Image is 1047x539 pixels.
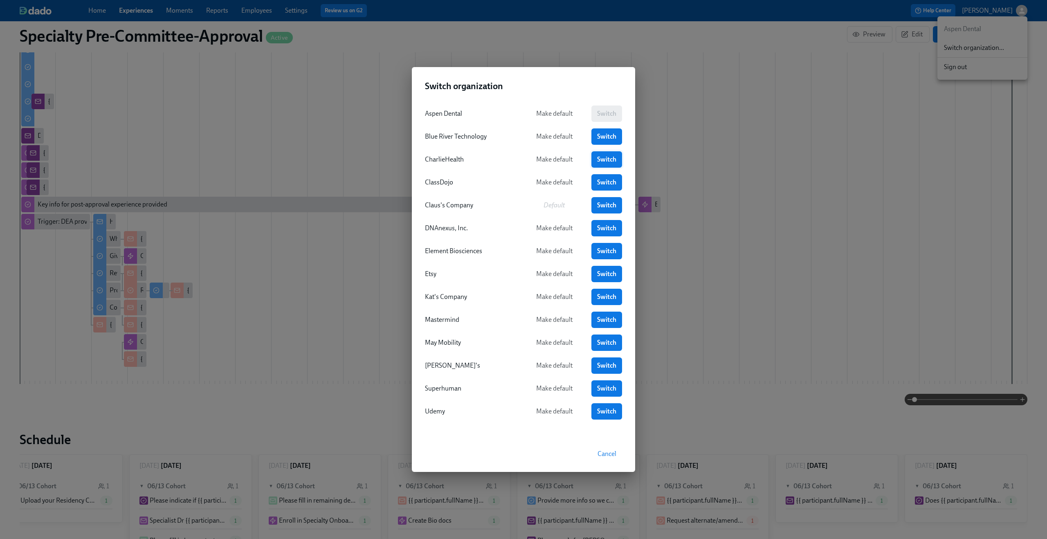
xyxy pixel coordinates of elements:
[597,407,616,415] span: Switch
[425,292,517,301] div: Kat's Company
[591,151,622,168] a: Switch
[523,312,585,328] button: Make default
[523,128,585,145] button: Make default
[597,339,616,347] span: Switch
[425,201,517,210] div: Claus's Company
[425,80,622,92] h2: Switch organization
[591,357,622,374] a: Switch
[523,151,585,168] button: Make default
[529,133,579,141] span: Make default
[591,266,622,282] a: Switch
[592,446,622,462] button: Cancel
[597,362,616,370] span: Switch
[425,384,517,393] div: Superhuman
[597,178,616,186] span: Switch
[529,362,579,370] span: Make default
[523,220,585,236] button: Make default
[529,384,579,393] span: Make default
[529,178,579,186] span: Make default
[597,201,616,209] span: Switch
[425,269,517,278] div: Etsy
[529,110,579,118] span: Make default
[425,178,517,187] div: ClassDojo
[425,155,517,164] div: CharlieHealth
[523,174,585,191] button: Make default
[591,174,622,191] a: Switch
[523,357,585,374] button: Make default
[425,247,517,256] div: Element Biosciences
[425,338,517,347] div: May Mobility
[529,247,579,255] span: Make default
[597,316,616,324] span: Switch
[529,155,579,164] span: Make default
[425,315,517,324] div: Mastermind
[597,155,616,164] span: Switch
[597,384,616,393] span: Switch
[523,380,585,397] button: Make default
[529,224,579,232] span: Make default
[597,270,616,278] span: Switch
[591,380,622,397] a: Switch
[597,133,616,141] span: Switch
[425,361,517,370] div: [PERSON_NAME]'s
[425,407,517,416] div: Udemy
[597,293,616,301] span: Switch
[591,335,622,351] a: Switch
[591,289,622,305] a: Switch
[591,403,622,420] a: Switch
[591,128,622,145] a: Switch
[529,270,579,278] span: Make default
[425,224,517,233] div: DNAnexus, Inc.
[523,266,585,282] button: Make default
[523,243,585,259] button: Make default
[529,407,579,415] span: Make default
[523,335,585,351] button: Make default
[425,132,517,141] div: Blue River Technology
[529,293,579,301] span: Make default
[523,289,585,305] button: Make default
[591,243,622,259] a: Switch
[597,224,616,232] span: Switch
[523,106,585,122] button: Make default
[529,339,579,347] span: Make default
[523,403,585,420] button: Make default
[591,220,622,236] a: Switch
[591,312,622,328] a: Switch
[598,450,616,458] span: Cancel
[591,197,622,213] a: Switch
[597,247,616,255] span: Switch
[529,316,579,324] span: Make default
[425,109,517,118] div: Aspen Dental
